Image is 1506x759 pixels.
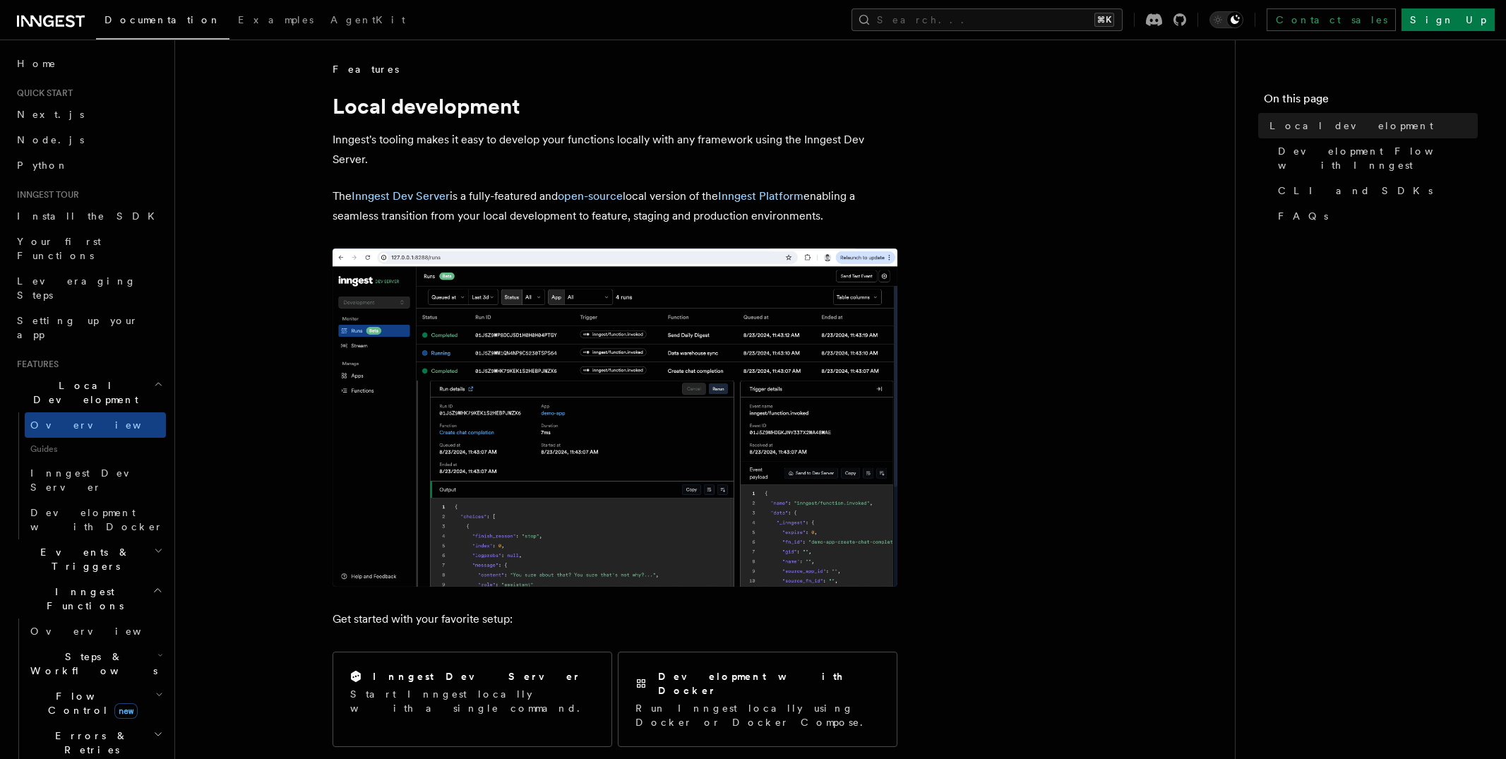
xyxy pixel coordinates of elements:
[30,419,176,431] span: Overview
[635,701,880,729] p: Run Inngest locally using Docker or Docker Compose.
[558,189,623,203] a: open-source
[1402,8,1495,31] a: Sign Up
[11,203,166,229] a: Install the SDK
[25,618,166,644] a: Overview
[11,51,166,76] a: Home
[1267,8,1396,31] a: Contact sales
[17,275,136,301] span: Leveraging Steps
[30,467,151,493] span: Inngest Dev Server
[11,189,79,201] span: Inngest tour
[373,669,581,683] h2: Inngest Dev Server
[11,373,166,412] button: Local Development
[11,579,166,618] button: Inngest Functions
[238,14,313,25] span: Examples
[11,308,166,347] a: Setting up your app
[1272,203,1478,229] a: FAQs
[11,153,166,178] a: Python
[1278,144,1478,172] span: Development Flow with Inngest
[1209,11,1243,28] button: Toggle dark mode
[330,14,405,25] span: AgentKit
[11,412,166,539] div: Local Development
[17,160,68,171] span: Python
[333,609,897,629] p: Get started with your favorite setup:
[25,412,166,438] a: Overview
[25,500,166,539] a: Development with Docker
[11,88,73,99] span: Quick start
[229,4,322,38] a: Examples
[30,626,176,637] span: Overview
[1264,113,1478,138] a: Local development
[114,703,138,719] span: new
[333,186,897,226] p: The is a fully-featured and local version of the enabling a seamless transition from your local d...
[333,249,897,587] img: The Inngest Dev Server on the Functions page
[11,378,154,407] span: Local Development
[11,127,166,153] a: Node.js
[17,134,84,145] span: Node.js
[350,687,594,715] p: Start Inngest locally with a single command.
[333,93,897,119] h1: Local development
[25,438,166,460] span: Guides
[333,652,612,747] a: Inngest Dev ServerStart Inngest locally with a single command.
[658,669,880,698] h2: Development with Docker
[11,585,153,613] span: Inngest Functions
[96,4,229,40] a: Documentation
[30,507,163,532] span: Development with Docker
[17,109,84,120] span: Next.js
[1272,178,1478,203] a: CLI and SDKs
[1269,119,1433,133] span: Local development
[333,130,897,169] p: Inngest's tooling makes it easy to develop your functions locally with any framework using the In...
[1094,13,1114,27] kbd: ⌘K
[11,359,59,370] span: Features
[25,650,157,678] span: Steps & Workflows
[25,644,166,683] button: Steps & Workflows
[25,729,153,757] span: Errors & Retries
[618,652,897,747] a: Development with DockerRun Inngest locally using Docker or Docker Compose.
[11,229,166,268] a: Your first Functions
[11,539,166,579] button: Events & Triggers
[322,4,414,38] a: AgentKit
[352,189,450,203] a: Inngest Dev Server
[718,189,803,203] a: Inngest Platform
[11,545,154,573] span: Events & Triggers
[17,56,56,71] span: Home
[25,683,166,723] button: Flow Controlnew
[851,8,1123,31] button: Search...⌘K
[25,460,166,500] a: Inngest Dev Server
[25,689,155,717] span: Flow Control
[17,315,138,340] span: Setting up your app
[1264,90,1478,113] h4: On this page
[1272,138,1478,178] a: Development Flow with Inngest
[333,62,399,76] span: Features
[1278,209,1328,223] span: FAQs
[17,210,163,222] span: Install the SDK
[104,14,221,25] span: Documentation
[11,268,166,308] a: Leveraging Steps
[1278,184,1433,198] span: CLI and SDKs
[11,102,166,127] a: Next.js
[17,236,101,261] span: Your first Functions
